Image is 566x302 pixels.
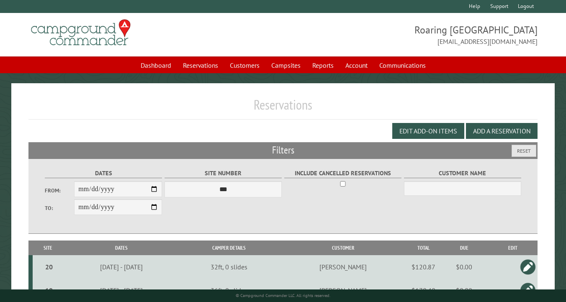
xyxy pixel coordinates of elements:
[65,286,178,294] div: [DATE] - [DATE]
[440,255,488,279] td: $0.00
[440,241,488,255] th: Due
[284,169,401,178] label: Include Cancelled Reservations
[374,57,431,73] a: Communications
[488,241,538,255] th: Edit
[279,241,406,255] th: Customer
[65,263,178,271] div: [DATE] - [DATE]
[33,241,64,255] th: Site
[178,57,223,73] a: Reservations
[466,123,538,139] button: Add a Reservation
[404,169,521,178] label: Customer Name
[36,286,62,294] div: 19
[45,204,74,212] label: To:
[406,255,440,279] td: $120.87
[266,57,306,73] a: Campsites
[45,187,74,195] label: From:
[45,169,162,178] label: Dates
[340,57,373,73] a: Account
[179,255,279,279] td: 32ft, 0 slides
[406,279,440,302] td: $170.40
[36,263,62,271] div: 20
[406,241,440,255] th: Total
[179,241,279,255] th: Camper Details
[283,23,538,46] span: Roaring [GEOGRAPHIC_DATA] [EMAIL_ADDRESS][DOMAIN_NAME]
[64,241,179,255] th: Dates
[307,57,339,73] a: Reports
[279,255,406,279] td: [PERSON_NAME]
[28,97,538,120] h1: Reservations
[136,57,176,73] a: Dashboard
[28,142,538,158] h2: Filters
[225,57,265,73] a: Customers
[236,293,330,298] small: © Campground Commander LLC. All rights reserved.
[165,169,282,178] label: Site Number
[28,16,133,49] img: Campground Commander
[512,145,536,157] button: Reset
[179,279,279,302] td: 36ft, 0 slides
[440,279,488,302] td: $0.00
[279,279,406,302] td: [PERSON_NAME]
[392,123,464,139] button: Edit Add-on Items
